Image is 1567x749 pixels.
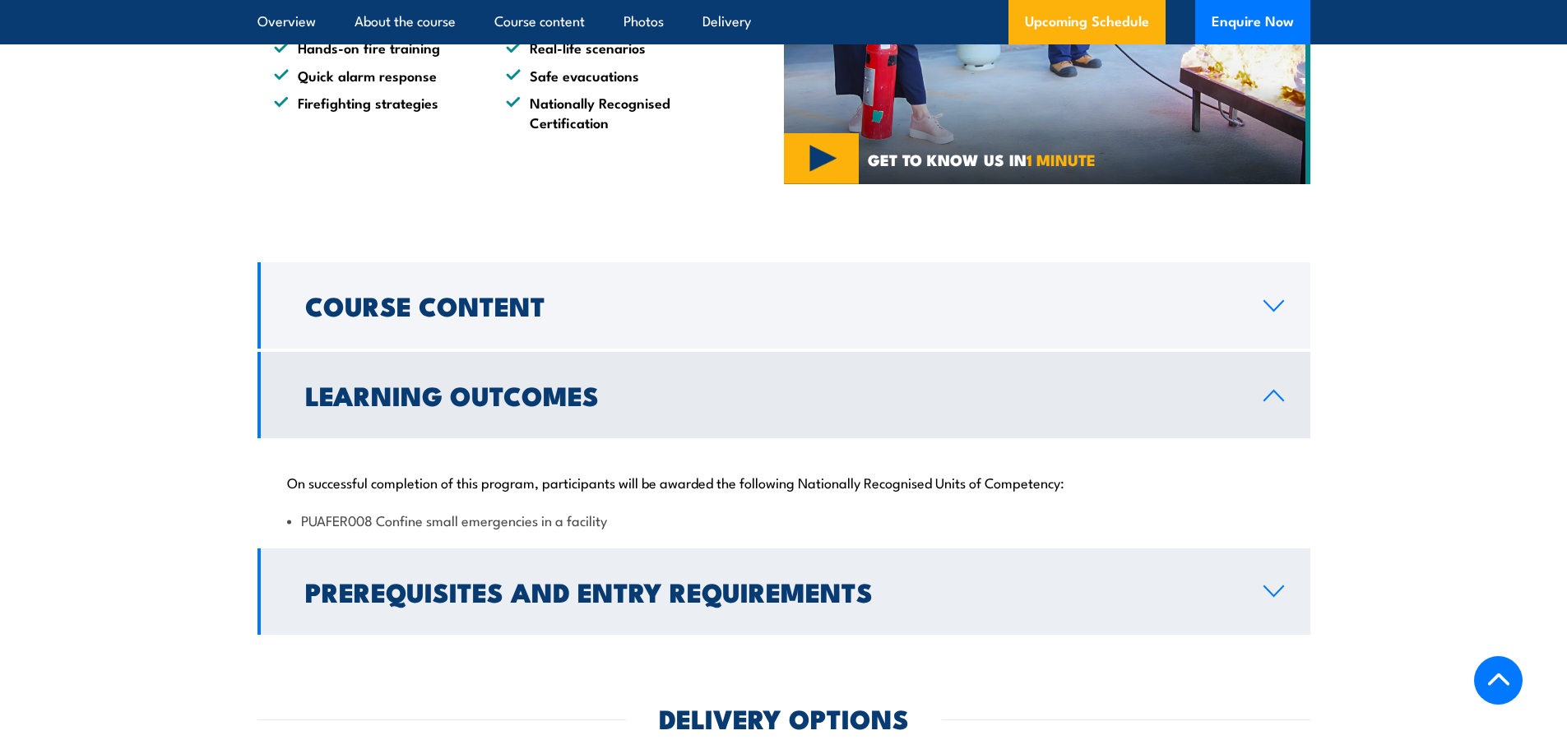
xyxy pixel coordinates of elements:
[506,93,708,132] li: Nationally Recognised Certification
[287,511,1281,529] li: PUAFER008 Confine small emergencies in a facility
[305,294,1237,317] h2: Course Content
[506,38,708,57] li: Real-life scenarios
[274,38,476,57] li: Hands-on fire training
[257,352,1310,438] a: Learning Outcomes
[274,66,476,85] li: Quick alarm response
[257,262,1310,349] a: Course Content
[1027,147,1096,171] strong: 1 MINUTE
[305,383,1237,406] h2: Learning Outcomes
[274,93,476,132] li: Firefighting strategies
[659,706,909,729] h2: DELIVERY OPTIONS
[506,66,708,85] li: Safe evacuations
[868,152,1096,167] span: GET TO KNOW US IN
[257,548,1310,635] a: Prerequisites and Entry Requirements
[287,474,1281,490] p: On successful completion of this program, participants will be awarded the following Nationally R...
[305,580,1237,603] h2: Prerequisites and Entry Requirements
